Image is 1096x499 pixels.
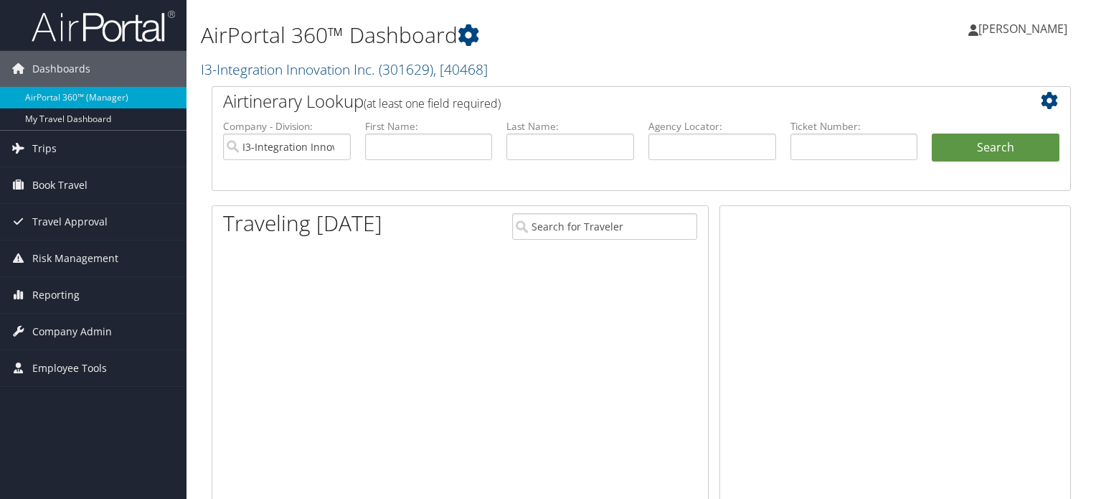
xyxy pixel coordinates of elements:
[32,350,107,386] span: Employee Tools
[648,119,776,134] label: Agency Locator:
[968,7,1082,50] a: [PERSON_NAME]
[32,241,118,276] span: Risk Management
[433,60,488,79] span: , [ 40468 ]
[379,60,433,79] span: ( 301629 )
[32,277,80,313] span: Reporting
[201,60,488,79] a: I3-Integration Innovation Inc.
[790,119,918,134] label: Ticket Number:
[32,314,112,350] span: Company Admin
[32,131,57,167] span: Trips
[223,119,351,134] label: Company - Division:
[364,95,501,111] span: (at least one field required)
[365,119,493,134] label: First Name:
[978,21,1067,37] span: [PERSON_NAME]
[32,204,108,240] span: Travel Approval
[506,119,634,134] label: Last Name:
[223,208,382,238] h1: Traveling [DATE]
[32,51,90,87] span: Dashboards
[512,213,697,240] input: Search for Traveler
[223,89,988,113] h2: Airtinerary Lookup
[32,9,175,43] img: airportal-logo.png
[201,20,788,50] h1: AirPortal 360™ Dashboard
[932,134,1059,162] button: Search
[32,167,88,203] span: Book Travel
